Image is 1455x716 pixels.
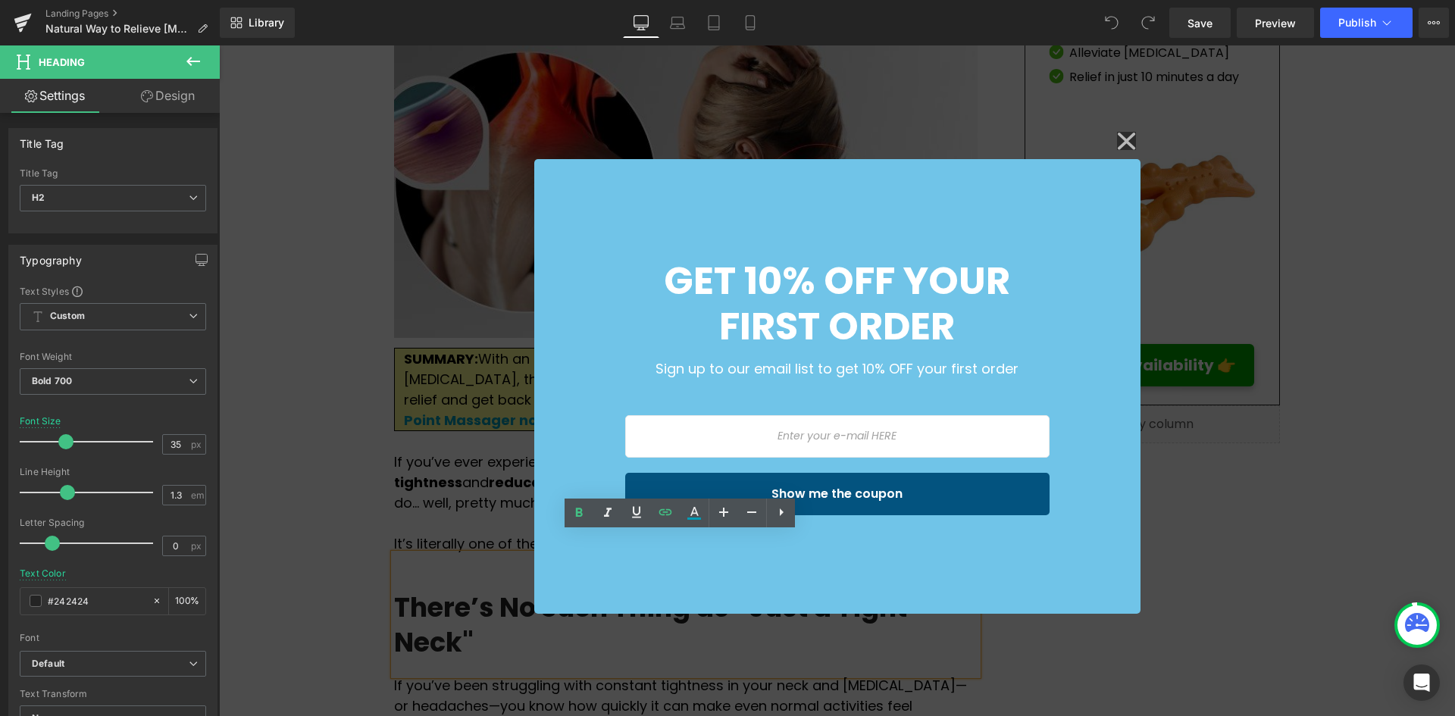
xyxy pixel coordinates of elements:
[20,416,61,427] div: Font Size
[1320,8,1413,38] button: Publish
[20,467,206,477] div: Line Height
[32,192,45,203] b: H2
[20,168,206,179] div: Title Tag
[1419,8,1449,38] button: More
[169,588,205,614] div: %
[1403,664,1440,701] div: Open Intercom Messenger
[696,8,732,38] a: Tablet
[113,79,223,113] a: Design
[20,245,82,267] div: Typography
[1097,8,1127,38] button: Undo
[45,8,220,20] a: Landing Pages
[20,689,206,699] div: Text Transform
[20,517,206,528] div: Letter Spacing
[406,427,831,470] button: Show me the coupon
[1255,15,1296,31] span: Preview
[406,213,831,304] h1: GET 10% OFF Your first order
[1338,17,1376,29] span: Publish
[249,16,284,30] span: Library
[623,8,659,38] a: Desktop
[1133,8,1163,38] button: Redo
[191,439,204,449] span: px
[1187,15,1212,31] span: Save
[20,352,206,362] div: Font Weight
[32,658,64,671] i: Default
[732,8,768,38] a: Mobile
[20,285,206,297] div: Text Styles
[406,313,831,333] div: Sign up to our email list to get 10% OFF your first order
[1237,8,1314,38] a: Preview
[20,633,206,643] div: Font
[32,375,72,386] b: Bold 700
[20,129,64,150] div: Title Tag
[406,370,831,412] input: Enter your e-mail HERE
[191,541,204,551] span: px
[39,56,85,68] span: Heading
[191,490,204,500] span: em
[220,8,295,38] a: New Library
[659,8,696,38] a: Laptop
[45,23,191,35] span: Natural Way to Relieve [MEDICAL_DATA]
[48,592,145,609] input: Color
[20,568,66,579] div: Text Color
[50,310,85,323] b: Custom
